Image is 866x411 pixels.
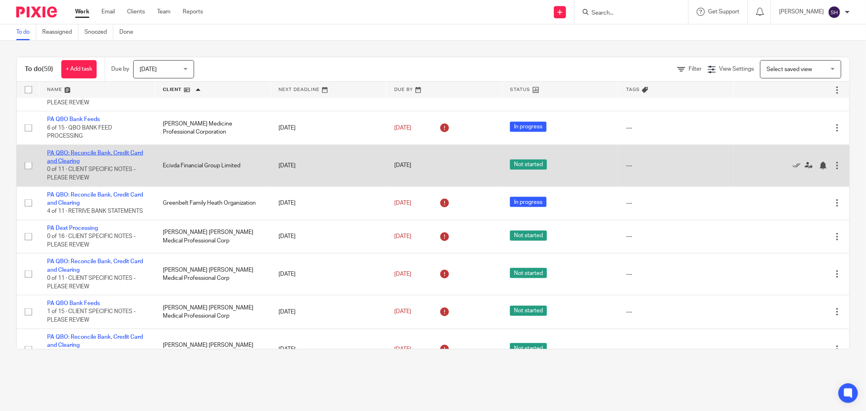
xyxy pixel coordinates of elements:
div: --- [626,124,726,132]
span: [DATE] [394,200,411,206]
a: To do [16,24,36,40]
a: Mark as done [793,162,805,170]
span: 0 of 11 · CLIENT SPECIFIC NOTES - PLEASE REVIEW [47,167,136,181]
span: 1 of 15 · CLIENT SPECIFIC NOTES - PLEASE REVIEW [47,309,136,323]
td: [DATE] [270,111,386,145]
a: PA Dext Processing [47,225,98,231]
a: PA QBO: Reconcile Bank, Credit Card and Clearing [47,192,143,206]
span: [DATE] [394,163,411,169]
td: Ecivda Financial Group Limited [155,145,270,186]
span: (59) [42,66,53,72]
td: [DATE] [270,186,386,220]
span: 0 of 11 · CLIENT SPECIFIC NOTES - PLEASE REVIEW [47,275,136,290]
div: --- [626,308,726,316]
td: [PERSON_NAME] [PERSON_NAME] Medical Professional Corp [155,295,270,329]
a: Done [119,24,139,40]
a: PA QBO: Reconcile Bank, Credit Card and Clearing [47,259,143,273]
td: [DATE] [270,295,386,329]
span: 6 of 15 · QBO BANK FEED PROCESSING [47,125,112,139]
td: [DATE] [270,220,386,253]
a: Clients [127,8,145,16]
img: Pixie [16,6,57,17]
h1: To do [25,65,53,74]
img: svg%3E [828,6,841,19]
div: --- [626,199,726,207]
span: [DATE] [140,67,157,72]
span: In progress [510,122,546,132]
div: --- [626,270,726,278]
p: [PERSON_NAME] [779,8,824,16]
span: Get Support [708,9,739,15]
span: Not started [510,160,547,170]
span: Filter [689,66,702,72]
a: Email [102,8,115,16]
a: PA QBO Bank Feeds [47,117,100,122]
span: Not started [510,343,547,353]
td: [PERSON_NAME] [PERSON_NAME] Medical Professional Corp [155,253,270,295]
a: PA QBO Bank Feeds [47,301,100,306]
span: [DATE] [394,234,411,239]
a: Snoozed [84,24,113,40]
td: [DATE] [270,145,386,186]
td: [PERSON_NAME] [PERSON_NAME] Medical Professional Corp [155,220,270,253]
span: [DATE] [394,309,411,315]
p: Due by [111,65,129,73]
td: [DATE] [270,329,386,370]
a: PA QBO: Reconcile Bank, Credit Card and Clearing [47,334,143,348]
div: --- [626,232,726,240]
span: Tags [626,87,640,92]
span: View Settings [719,66,754,72]
a: Work [75,8,89,16]
div: --- [626,345,726,353]
span: Not started [510,268,547,278]
span: 0 of 16 · CLIENT SPECIFIC NOTES - PLEASE REVIEW [47,234,136,248]
a: PA QBO: Reconcile Bank, Credit Card and Clearing [47,150,143,164]
span: [DATE] [394,346,411,352]
span: [DATE] [394,125,411,131]
td: [PERSON_NAME] Medicine Professional Corporation [155,111,270,145]
span: [DATE] [394,271,411,277]
td: [DATE] [270,253,386,295]
a: Team [157,8,171,16]
input: Search [591,10,664,17]
span: 4 of 11 · RETRIVE BANK STATEMENTS [47,209,143,214]
td: [PERSON_NAME] [PERSON_NAME] Medical Professional Corp [155,329,270,370]
td: Greenbelt Family Heath Organization [155,186,270,220]
span: Select saved view [767,67,812,72]
span: Not started [510,231,547,241]
span: In progress [510,197,546,207]
span: Not started [510,306,547,316]
div: --- [626,162,726,170]
a: + Add task [61,60,97,78]
a: Reassigned [42,24,78,40]
a: Reports [183,8,203,16]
